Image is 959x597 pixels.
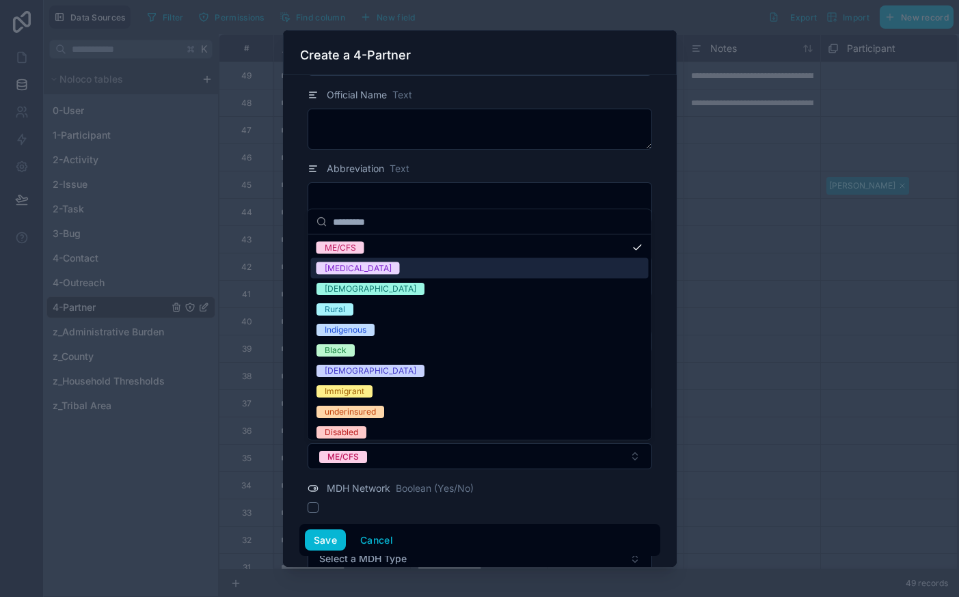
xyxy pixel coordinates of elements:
button: Select Button [308,443,652,469]
span: Abbreviation [327,162,384,176]
span: Text [390,162,409,176]
div: underinsured [325,406,376,418]
span: Official Name [327,88,387,102]
h3: Create a 4-Partner [300,47,411,64]
div: Suggestions [308,235,651,440]
div: Immigrant [325,385,364,398]
button: Save [305,529,346,551]
button: Select Button [308,546,652,572]
div: Black [325,344,347,357]
span: MDH Network [327,482,390,495]
div: [DEMOGRAPHIC_DATA] [325,365,416,377]
div: ME/CFS [325,242,356,254]
div: [DEMOGRAPHIC_DATA] [325,283,416,295]
div: Indigenous [325,324,366,336]
div: [MEDICAL_DATA] [325,262,392,275]
span: Select a MDH Type [319,552,407,566]
div: Rural [325,303,345,316]
span: Boolean (Yes/No) [396,482,474,495]
span: Text [392,88,412,102]
div: Disabled [325,426,358,439]
div: ME/CFS [327,451,359,463]
button: Unselect MECFS [319,449,367,463]
button: Cancel [351,529,402,551]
